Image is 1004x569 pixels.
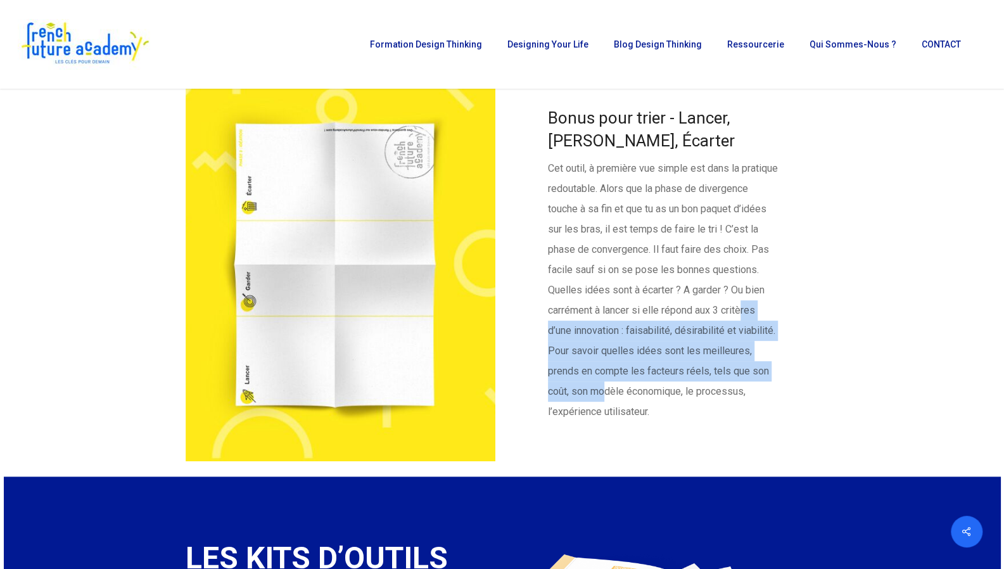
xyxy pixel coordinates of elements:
[548,106,779,152] h3: Bonus pour trier - Lancer, [PERSON_NAME], Écarter
[915,40,967,49] a: CONTACT
[18,19,151,70] img: French Future Academy
[607,40,708,49] a: Blog Design Thinking
[501,40,595,49] a: Designing Your Life
[727,39,784,49] span: Ressourcerie
[507,39,588,49] span: Designing Your Life
[922,39,961,49] span: CONTACT
[364,40,488,49] a: Formation Design Thinking
[548,158,779,422] p: Cet outil, à première vue simple est dans la pratique redoutable. Alors que la phase de divergenc...
[803,40,903,49] a: Qui sommes-nous ?
[810,39,896,49] span: Qui sommes-nous ?
[614,39,702,49] span: Blog Design Thinking
[721,40,791,49] a: Ressourcerie
[370,39,482,49] span: Formation Design Thinking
